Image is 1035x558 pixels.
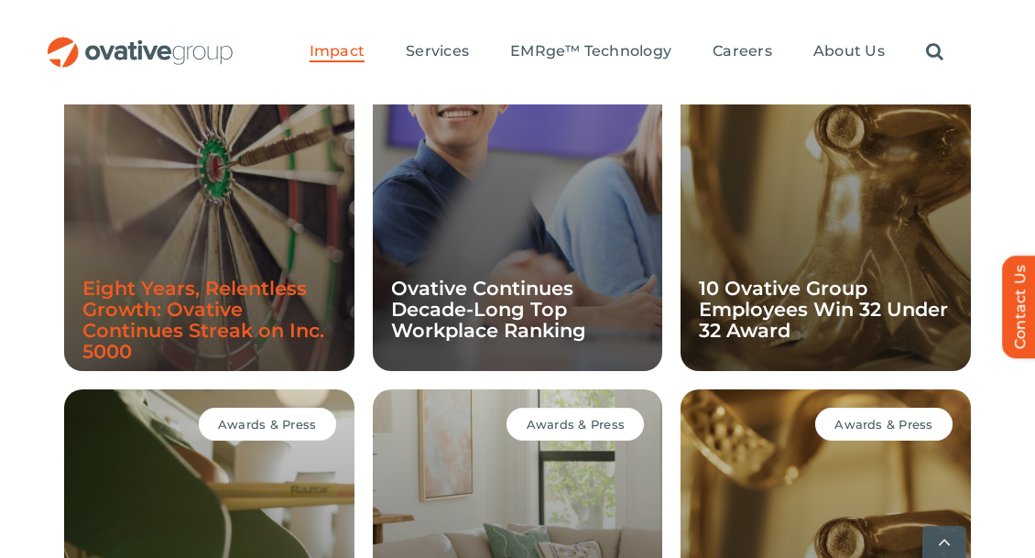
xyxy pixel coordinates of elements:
[391,277,586,342] a: Ovative Continues Decade-Long Top Workplace Ranking
[406,42,469,60] span: Services
[510,42,671,60] span: EMRge™ Technology
[310,42,365,62] a: Impact
[82,277,324,363] a: Eight Years, Relentless Growth: Ovative Continues Streak on Inc. 5000
[713,42,772,60] span: Careers
[926,42,943,62] a: Search
[713,42,772,62] a: Careers
[813,42,885,62] a: About Us
[310,23,943,82] nav: Menu
[510,42,671,62] a: EMRge™ Technology
[46,35,234,52] a: OG_Full_horizontal_RGB
[699,277,948,342] a: 10 Ovative Group Employees Win 32 Under 32 Award
[406,42,469,62] a: Services
[813,42,885,60] span: About Us
[310,42,365,60] span: Impact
